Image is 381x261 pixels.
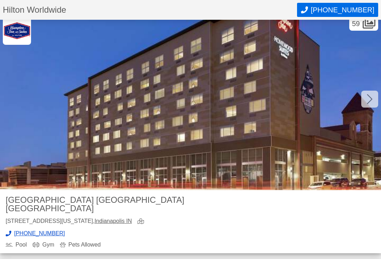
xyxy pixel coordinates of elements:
h1: Hilton Worldwide [3,6,297,14]
a: view map [138,218,147,225]
div: Pets Allowed [60,242,101,248]
span: [PHONE_NUMBER] [311,6,374,14]
img: Hilton Worldwide [3,17,31,45]
span: [PHONE_NUMBER] [14,231,65,236]
div: Gym [32,242,54,248]
div: [STREET_ADDRESS][US_STATE], [6,218,132,225]
h2: [GEOGRAPHIC_DATA] [GEOGRAPHIC_DATA] [GEOGRAPHIC_DATA] [6,196,185,213]
a: Indianapolis IN [95,218,132,224]
div: 59 [349,17,378,31]
button: Call [297,3,378,17]
div: Pool [6,242,27,248]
